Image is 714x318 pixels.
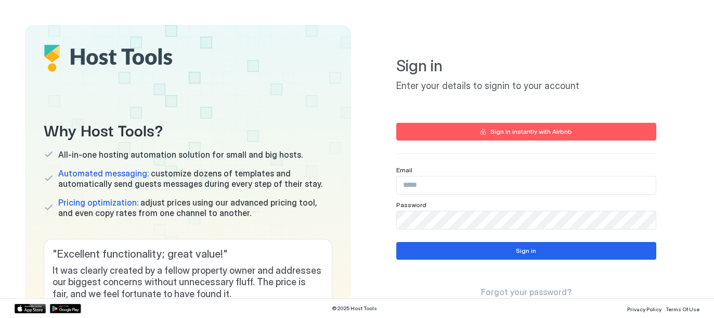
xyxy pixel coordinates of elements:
span: " Excellent functionality; great value! " [53,248,323,261]
a: Terms Of Use [666,303,699,314]
span: Forgot your password? [481,287,572,297]
span: All-in-one hosting automation solution for small and big hosts. [58,149,303,160]
span: Password [396,201,426,209]
span: © 2025 Host Tools [332,305,377,312]
button: Sign in instantly with Airbnb [396,123,656,141]
span: adjust prices using our advanced pricing tool, and even copy rates from one channel to another. [58,197,332,218]
a: Privacy Policy [627,303,661,314]
span: Privacy Policy [627,306,661,312]
input: Input Field [397,211,656,229]
input: Input Field [397,176,656,194]
span: Terms Of Use [666,306,699,312]
button: Sign in [396,242,656,260]
span: Automated messaging: [58,168,149,179]
span: customize dozens of templates and automatically send guests messages during every step of their s... [58,168,332,189]
span: Why Host Tools? [44,118,332,141]
a: Forgot your password? [481,287,572,298]
span: Enter your details to signin to your account [396,80,656,92]
span: It was clearly created by a fellow property owner and addresses our biggest concerns without unne... [53,265,323,300]
div: Sign in instantly with Airbnb [490,127,572,136]
span: Sign in [396,56,656,76]
span: Pricing optimization: [58,197,138,208]
a: App Store [15,304,46,313]
a: Google Play Store [50,304,81,313]
div: Sign in [516,246,536,256]
span: Email [396,166,412,174]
